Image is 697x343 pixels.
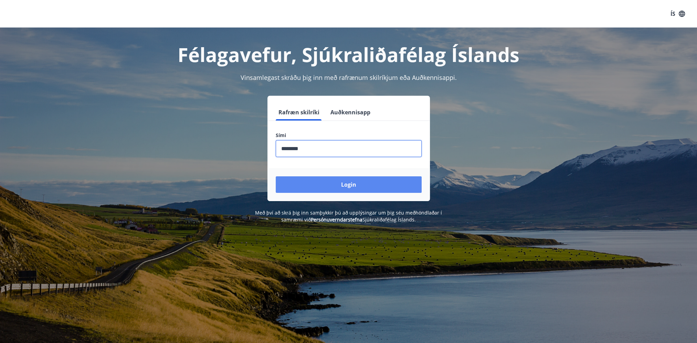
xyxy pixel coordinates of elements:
[255,209,442,223] span: Með því að skrá þig inn samþykkir þú að upplýsingar um þig séu meðhöndlaðar í samræmi við Sjúkral...
[311,216,362,223] a: Persónuverndarstefna
[667,8,689,20] button: ÍS
[241,73,457,82] span: Vinsamlegast skráðu þig inn með rafrænum skilríkjum eða Auðkennisappi.
[109,41,588,67] h1: Félagavefur, Sjúkraliðafélag Íslands
[328,104,373,121] button: Auðkennisapp
[276,176,422,193] button: Login
[276,132,422,139] label: Sími
[276,104,322,121] button: Rafræn skilríki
